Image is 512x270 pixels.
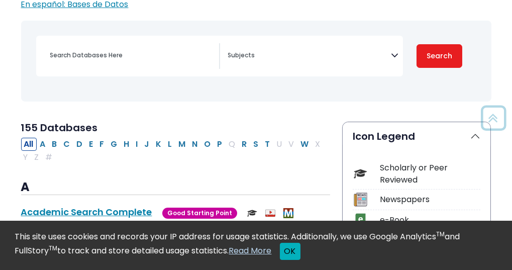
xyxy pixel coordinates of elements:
[142,138,153,151] button: Filter Results J
[380,214,480,226] div: e-Book
[354,213,367,227] img: Icon e-Book
[477,110,509,126] a: Back to Top
[380,194,480,206] div: Newspapers
[15,231,497,260] div: This site uses cookies and records your IP address for usage statistics. Additionally, we use Goo...
[162,208,237,219] span: Good Starting Point
[176,138,189,151] button: Filter Results M
[21,206,152,218] a: Academic Search Complete
[21,121,98,135] span: 155 Databases
[44,48,219,63] input: Search database by title or keyword
[49,138,60,151] button: Filter Results B
[283,208,293,218] img: MeL (Michigan electronic Library)
[239,138,250,151] button: Filter Results R
[21,180,331,195] h3: A
[380,162,480,186] div: Scholarly or Peer Reviewed
[262,138,273,151] button: Filter Results T
[417,44,463,68] button: Submit for Search Results
[437,230,445,238] sup: TM
[229,245,272,256] a: Read More
[251,138,262,151] button: Filter Results S
[247,208,257,218] img: Scholarly or Peer Reviewed
[21,138,325,163] div: Alpha-list to filter by first letter of database name
[108,138,121,151] button: Filter Results G
[228,52,391,60] textarea: Search
[354,193,367,206] img: Icon Newspapers
[21,21,491,102] nav: Search filters
[165,138,175,151] button: Filter Results L
[37,138,49,151] button: Filter Results A
[121,138,133,151] button: Filter Results H
[49,244,58,252] sup: TM
[21,138,37,151] button: All
[189,138,201,151] button: Filter Results N
[343,122,490,150] button: Icon Legend
[61,138,73,151] button: Filter Results C
[354,167,367,181] img: Icon Scholarly or Peer Reviewed
[201,138,214,151] button: Filter Results O
[74,138,86,151] button: Filter Results D
[133,138,141,151] button: Filter Results I
[298,138,312,151] button: Filter Results W
[215,138,226,151] button: Filter Results P
[86,138,96,151] button: Filter Results E
[265,208,275,218] img: Audio & Video
[97,138,108,151] button: Filter Results F
[153,138,165,151] button: Filter Results K
[280,243,300,260] button: Close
